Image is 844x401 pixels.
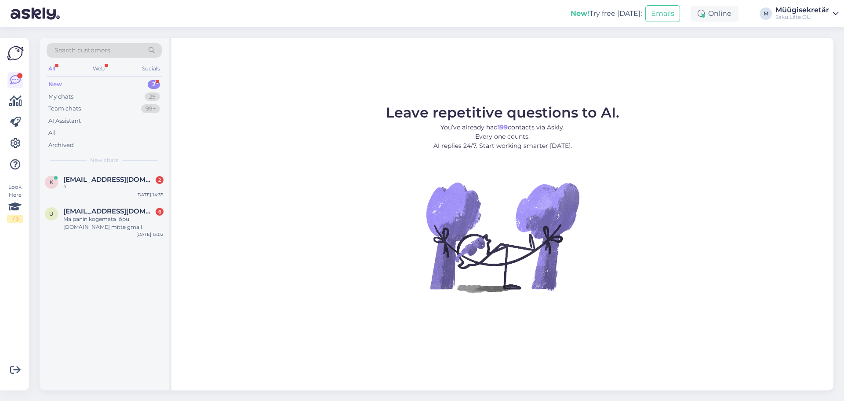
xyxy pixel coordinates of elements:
span: Search customers [55,46,110,55]
p: You’ve already had contacts via Askly. Every one counts. AI replies 24/7. Start working smarter [... [386,123,619,151]
div: 1 / 3 [7,215,23,223]
button: Emails [645,5,680,22]
a: MüügisekretärSaku Läte OÜ [775,7,839,21]
div: Archived [48,141,74,150]
div: My chats [48,92,73,101]
div: Look Here [7,183,23,223]
img: Askly Logo [7,45,24,62]
div: Online [691,6,738,22]
div: 2 [156,176,164,184]
div: Try free [DATE]: [571,8,642,19]
div: 2 [148,80,160,89]
div: 29 [145,92,160,101]
div: [DATE] 14:35 [136,191,164,198]
div: Ma panin kogemata lõpu [DOMAIN_NAME] mitte gmail [63,215,164,231]
span: New chats [90,156,118,164]
div: 6 [156,208,164,216]
div: New [48,80,62,89]
div: 99+ [141,104,160,113]
b: 199 [498,123,508,131]
div: All [48,129,56,137]
span: Leave repetitive questions to AI. [386,104,619,121]
b: New! [571,9,589,18]
div: ? [63,184,164,191]
div: M [760,7,772,20]
div: Saku Läte OÜ [775,14,829,21]
span: k [50,179,54,185]
div: Team chats [48,104,81,113]
div: [DATE] 13:02 [136,231,164,238]
div: Socials [140,63,162,74]
div: AI Assistant [48,117,81,125]
img: No Chat active [423,158,582,316]
span: uusmaannaliisa@gmail.com [63,207,155,215]
div: Web [91,63,106,74]
div: All [47,63,57,74]
div: Müügisekretär [775,7,829,14]
span: u [49,210,54,217]
span: kristjan827@gmail.com [63,176,155,184]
